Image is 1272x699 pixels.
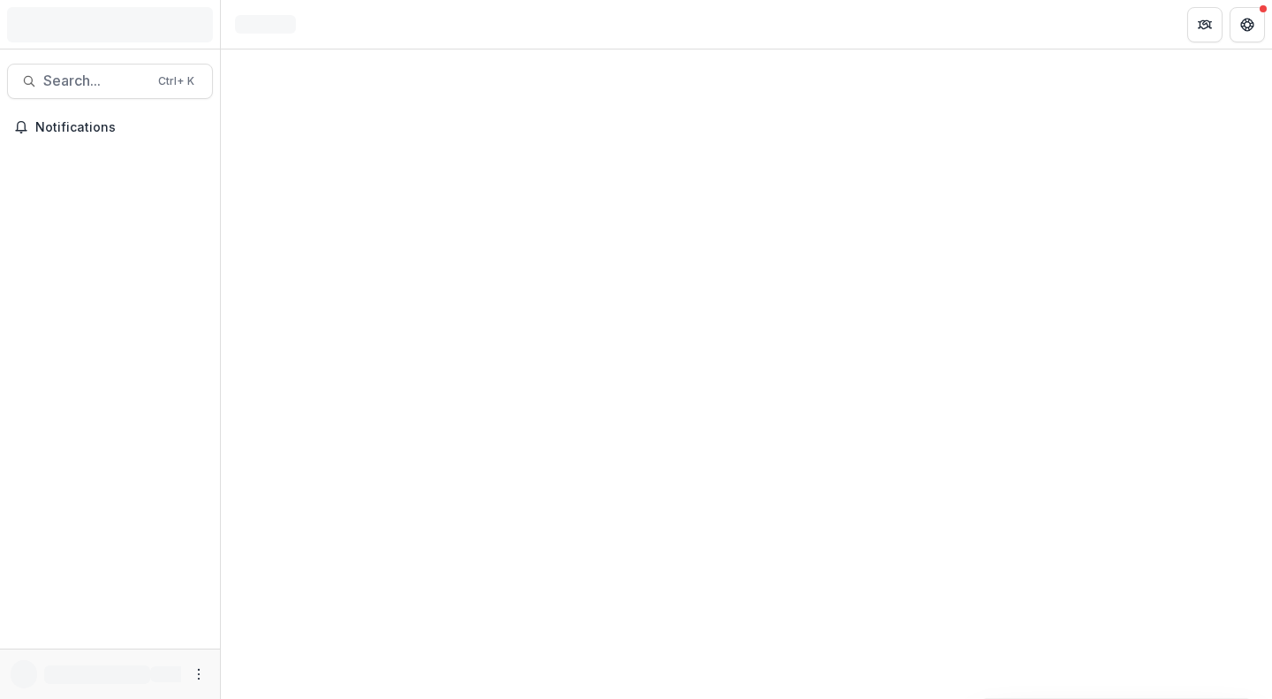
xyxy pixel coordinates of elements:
[7,113,213,141] button: Notifications
[7,64,213,99] button: Search...
[43,72,148,89] span: Search...
[35,120,206,135] span: Notifications
[228,11,303,37] nav: breadcrumb
[155,72,198,91] div: Ctrl + K
[1187,7,1223,42] button: Partners
[1230,7,1265,42] button: Get Help
[188,664,209,685] button: More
